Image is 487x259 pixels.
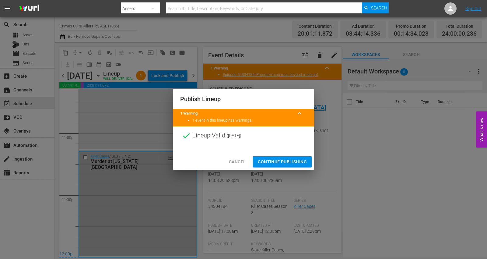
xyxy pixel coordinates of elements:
span: keyboard_arrow_up [296,110,303,117]
a: Sign Out [465,6,481,11]
button: keyboard_arrow_up [292,106,307,121]
h2: Publish Lineup [180,94,307,104]
span: Cancel [229,158,246,166]
span: ( [DATE] ) [227,131,241,140]
span: menu [4,5,11,12]
button: Continue Publishing [253,156,312,168]
button: Cancel [224,156,251,168]
li: 1 event in this lineup has warnings. [192,118,307,123]
button: Open Feedback Widget [476,112,487,148]
img: ans4CAIJ8jUAAAAAAAAAAAAAAAAAAAAAAAAgQb4GAAAAAAAAAAAAAAAAAAAAAAAAJMjXAAAAAAAAAAAAAAAAAAAAAAAAgAT5G... [15,2,44,16]
title: 1 Warning [180,111,292,116]
div: Lineup Valid [173,126,314,145]
span: Search [371,2,387,13]
span: Continue Publishing [258,158,307,166]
